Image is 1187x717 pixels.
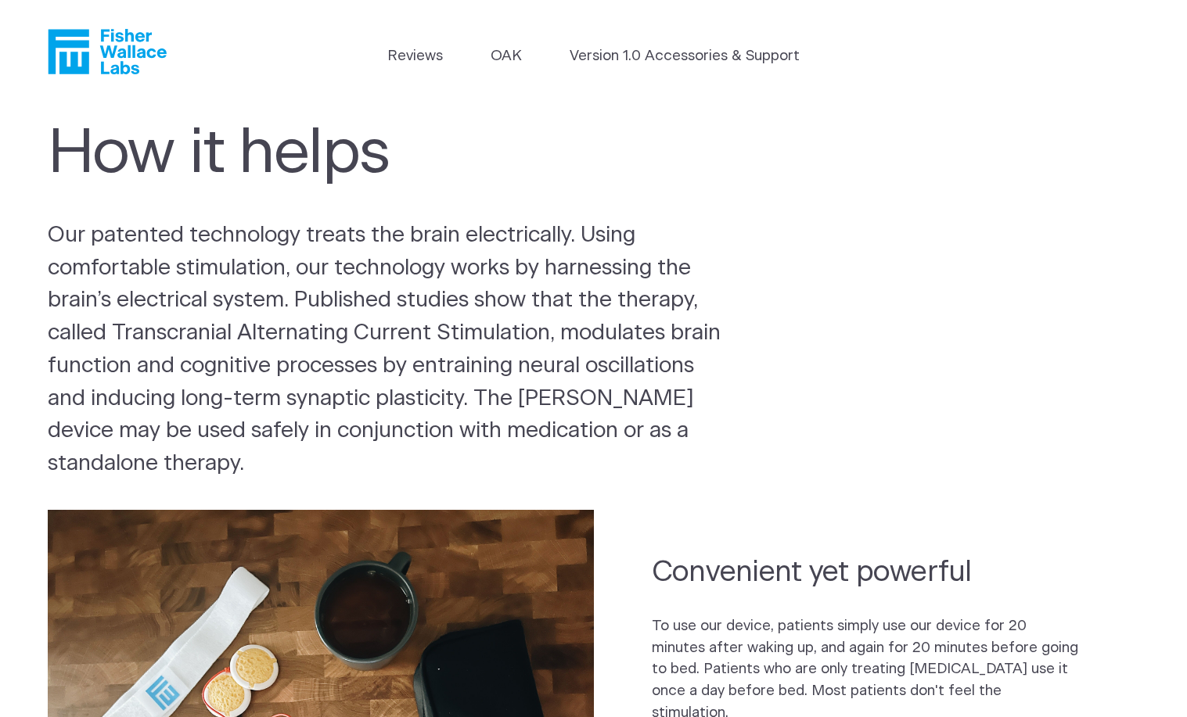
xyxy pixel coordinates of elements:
[387,45,443,67] a: Reviews
[652,553,1081,591] h2: Convenient yet powerful
[48,29,167,74] a: Fisher Wallace
[48,220,732,481] p: Our patented technology treats the brain electrically. Using comfortable stimulation, our technol...
[491,45,522,67] a: OAK
[570,45,800,67] a: Version 1.0 Accessories & Support
[48,118,699,190] h1: How it helps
